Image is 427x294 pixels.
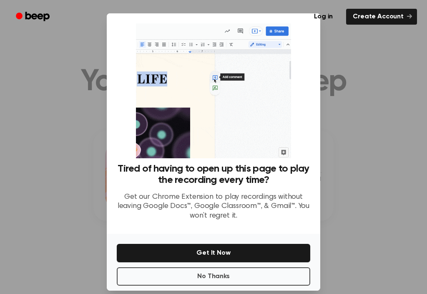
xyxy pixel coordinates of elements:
a: Create Account [346,9,417,25]
button: Get It Now [117,244,310,262]
a: Beep [10,9,57,25]
img: Beep extension in action [136,23,291,158]
button: No Thanks [117,267,310,286]
a: Log in [306,7,341,26]
p: Get our Chrome Extension to play recordings without leaving Google Docs™, Google Classroom™, & Gm... [117,193,310,221]
h3: Tired of having to open up this page to play the recording every time? [117,163,310,186]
